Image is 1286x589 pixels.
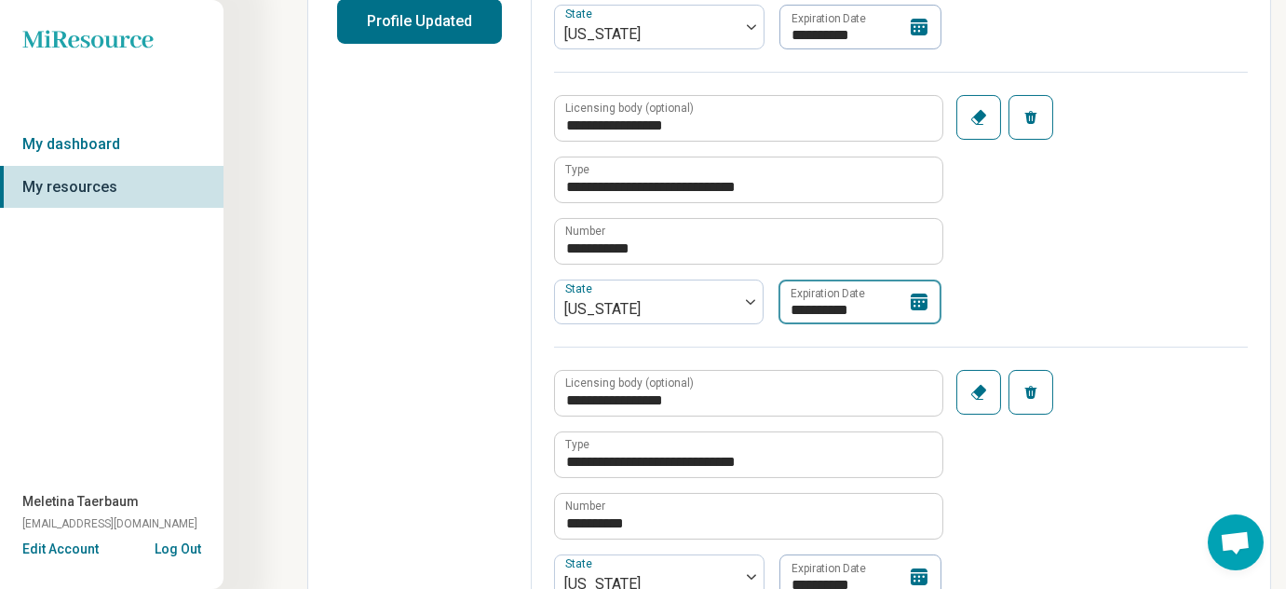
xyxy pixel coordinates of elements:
label: State [565,557,596,570]
label: Number [565,226,605,237]
label: Type [565,164,589,175]
label: Type [565,439,589,450]
span: [EMAIL_ADDRESS][DOMAIN_NAME] [22,515,197,532]
button: Log Out [155,540,201,555]
a: Open chat [1208,514,1264,570]
label: Licensing body (optional) [565,103,694,114]
span: Meletina Taerbaum [22,492,139,512]
label: Licensing body (optional) [565,377,694,389]
input: credential.licenses.1.name [555,158,942,202]
input: credential.licenses.2.name [555,432,942,477]
label: Number [565,500,605,512]
label: State [565,7,596,21]
button: Edit Account [22,540,99,559]
label: State [565,282,596,295]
